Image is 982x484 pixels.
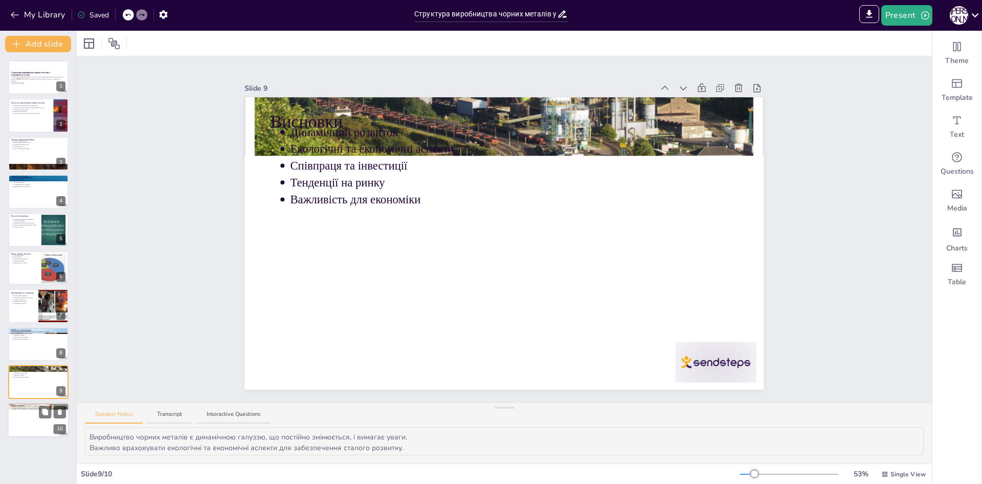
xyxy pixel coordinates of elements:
p: Адаптація до ринку [13,334,65,336]
p: Основні країни-виробники [11,138,65,141]
p: Зменшення викидів [13,220,38,222]
p: Важливість для економіки [291,192,738,208]
p: Співпраця у міжнародних угодах [13,297,35,299]
p: Сталий розвиток [13,226,38,228]
span: Text [950,130,964,140]
div: 7 [56,310,65,320]
button: Transcript [147,410,192,424]
div: 8 [56,348,65,358]
p: Інновації як ключовий фактор [13,330,65,332]
p: Вплив на навколишнє середовище [13,218,38,220]
p: Динамічний розвиток [13,368,65,370]
div: 2 [8,98,69,132]
p: Підвищення продуктивності [13,185,65,187]
p: Виробництво чорних металів є важливим [13,104,50,107]
p: Тенденції на ринку [13,374,65,376]
p: Майбутнє виробництва [11,328,65,331]
div: 5 [8,213,69,247]
p: Дякую за увагу! [11,405,66,408]
div: 3 [56,158,65,167]
div: А [PERSON_NAME] [950,6,968,25]
span: Charts [946,243,968,254]
div: Add charts and graphs [932,219,981,256]
p: Співпраця та інвестиції [291,158,738,174]
div: 8 [8,327,69,361]
p: Сталий розвиток [13,332,65,334]
p: Висновки [271,110,738,134]
p: Вплив на ціни [13,256,38,258]
p: Екологічні виклики [11,214,38,217]
p: Сучасні технології [13,178,65,180]
span: Template [942,93,973,103]
p: Впровадження екологічних практик [13,222,38,224]
button: Speaker Notes [85,410,143,424]
p: У цій презентації ми розглянемо структуру та організацію виробництва чорних металів у країнах [GE... [11,76,65,82]
span: Export to PowerPoint [859,5,879,26]
p: Generated with [URL] [11,82,65,84]
p: Ринок чорних металів [11,252,38,256]
p: Розвинена інфраструктура [13,143,65,145]
div: 2 [56,120,65,130]
div: Add text boxes [932,109,981,145]
button: Present [881,5,932,26]
p: Досвід та технології [13,299,35,301]
div: Slide 9 [244,83,653,94]
p: Використання відновлювальних джерел [13,224,38,226]
p: Роль у європейському ринку [13,148,65,150]
p: Європейські країни мають розвинену інфраструктуру [13,107,50,109]
p: Зростання попиту [13,254,38,256]
p: Тенденції на ринку [13,260,38,262]
p: Конкурентоспроможність на світовому ринку [13,112,50,114]
span: Single View [890,470,926,479]
span: Media [947,203,967,214]
div: Add a table [932,256,981,293]
p: Висновки [11,367,65,370]
p: Співпраця та інвестиції [13,372,65,374]
div: 3 [8,137,69,171]
span: Questions [941,166,974,177]
button: Add slide [5,36,71,52]
p: Екологічні аспекти [13,182,65,184]
p: Конкуренція за лідерство [13,295,35,297]
span: Position [108,37,120,50]
p: Виробництво сталі [13,145,65,148]
div: 6 [56,272,65,282]
div: 9 [56,386,65,396]
div: Get real-time input from your audience [932,145,981,182]
p: Екологічні та економічні аспекти [291,141,738,157]
p: Конкуренція та співпраця [11,291,35,294]
div: 10 [54,425,66,434]
p: Лідери у виробництві [13,140,65,142]
div: 4 [56,196,65,206]
input: Insert title [414,7,557,22]
p: Екологічні та економічні аспекти [13,370,65,372]
p: Стабільність на ринку [13,303,35,305]
div: 9 [8,365,69,399]
div: Add ready made slides [932,72,981,109]
p: Внутрішній попит та експорт [13,142,65,144]
div: Layout [81,35,97,52]
div: Add images, graphics, shapes or video [932,182,981,219]
div: 10 [8,403,69,438]
strong: Структура виробництва чорних металів у [GEOGRAPHIC_DATA] [11,71,50,77]
div: Slide 9 / 10 [81,469,740,479]
div: 1 [56,81,65,91]
div: Change the overall theme [932,35,981,72]
div: 6 [8,251,69,285]
span: Theme [945,56,969,66]
p: Якщо у вас є питання або коментарі, будь ласка, не соромтеся запитувати! [13,408,66,410]
div: 1 [8,60,69,94]
button: Interactive Questions [196,410,271,424]
span: Table [948,277,966,287]
p: Інновації в технологіях [13,110,50,112]
div: 7 [8,289,69,323]
p: Створення робочих місць [13,108,50,110]
p: Важливість для економіки [13,376,65,378]
p: Динамічний розвиток [291,124,738,140]
p: Вступ до виробництва чорних металів [11,101,51,104]
p: Тенденції на ринку [291,175,738,191]
p: Співпраця між країнами [13,258,38,260]
textarea: Виробництво чорних металів є динамічною галуззю, що постійно змінюється, і вимагає уваги. Важливо... [85,427,924,455]
p: Технології виробництва [11,176,65,179]
p: Відновлення економіки [13,262,38,264]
